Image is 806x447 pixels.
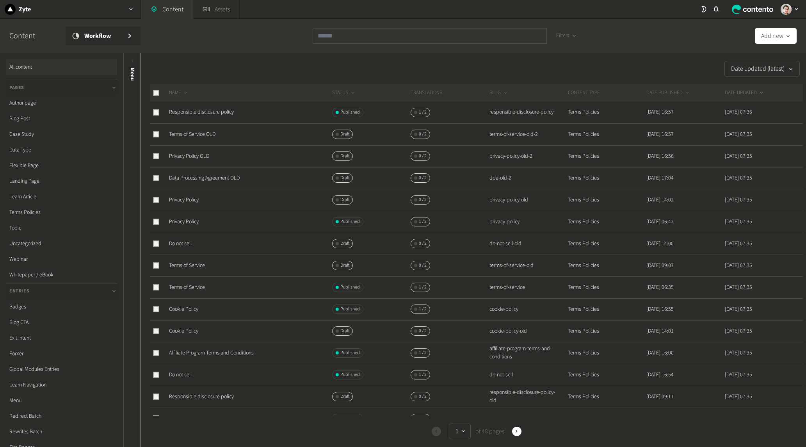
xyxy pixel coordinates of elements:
[419,262,427,269] span: 0 / 2
[169,218,199,226] a: Privacy Policy
[6,142,117,158] a: Data Type
[646,305,674,313] time: [DATE] 16:55
[474,427,504,436] span: of 48 pages
[568,408,646,429] td: Terms Policies
[9,288,29,295] span: Entries
[489,102,568,123] td: responsible-disclosure-policy
[646,262,674,269] time: [DATE] 09:07
[568,167,646,189] td: Terms Policies
[646,283,674,291] time: [DATE] 06:35
[340,262,349,269] span: Draft
[6,111,117,126] a: Blog Post
[725,262,752,269] time: [DATE] 07:35
[169,305,198,313] a: Cookie Policy
[340,175,349,182] span: Draft
[489,189,568,211] td: privacy-policy-old
[646,196,674,204] time: [DATE] 14:02
[489,167,568,189] td: dpa-old-2
[419,415,427,422] span: 1 / 2
[340,415,360,422] span: Published
[6,251,117,267] a: Webinar
[128,68,137,81] span: Menu
[646,371,674,379] time: [DATE] 16:54
[66,27,141,45] a: Workflow
[556,32,569,40] span: Filters
[340,240,349,247] span: Draft
[6,408,117,424] a: Redirect Batch
[489,89,509,97] button: SLUG
[568,84,646,102] th: CONTENT TYPE
[568,189,646,211] td: Terms Policies
[169,196,199,204] a: Privacy Policy
[568,255,646,276] td: Terms Policies
[646,415,674,422] time: [DATE] 06:49
[5,4,16,15] img: Zyte
[489,408,568,429] td: dpa
[19,5,31,14] h2: Zyte
[6,189,117,205] a: Learn Article
[489,255,568,276] td: terms-of-service-old
[419,306,427,313] span: 1 / 2
[340,196,349,203] span: Draft
[169,240,192,248] a: Do not sell
[489,145,568,167] td: privacy-policy-old-2
[340,349,360,356] span: Published
[489,320,568,342] td: cookie-policy-old
[169,349,254,357] a: Affiliate Program Terms and Conditions
[489,298,568,320] td: cookie-policy
[568,320,646,342] td: Terms Policies
[419,153,427,160] span: 0 / 2
[169,371,192,379] a: Do not sell
[646,152,674,160] time: [DATE] 16:56
[169,327,198,335] a: Cookie Policy
[725,218,752,226] time: [DATE] 07:35
[550,28,583,44] button: Filters
[489,342,568,364] td: affiliate-program-terms-and-conditions
[725,89,765,97] button: DATE UPDATED
[725,130,752,138] time: [DATE] 07:35
[6,95,117,111] a: Author page
[340,284,360,291] span: Published
[489,386,568,408] td: responsible-disclosure-policy-old
[646,240,674,248] time: [DATE] 14:00
[6,173,117,189] a: Landing Page
[169,262,205,269] a: Terms of Service
[6,315,117,330] a: Blog CTA
[169,174,240,182] a: Data Processing Agreement OLD
[169,108,234,116] a: Responsible disclosure policy
[340,218,360,225] span: Published
[725,349,752,357] time: [DATE] 07:35
[755,28,797,44] button: Add new
[646,218,674,226] time: [DATE] 06:42
[568,102,646,123] td: Terms Policies
[340,109,360,116] span: Published
[340,153,349,160] span: Draft
[6,299,117,315] a: Badges
[646,327,674,335] time: [DATE] 14:01
[568,211,646,233] td: Terms Policies
[6,346,117,362] a: Footer
[419,175,427,182] span: 0 / 2
[6,158,117,173] a: Flexible Page
[419,240,427,247] span: 0 / 2
[725,327,752,335] time: [DATE] 07:35
[568,342,646,364] td: Terms Policies
[725,371,752,379] time: [DATE] 07:35
[568,145,646,167] td: Terms Policies
[340,306,360,313] span: Published
[725,283,752,291] time: [DATE] 07:35
[419,196,427,203] span: 0 / 2
[489,123,568,145] td: terms-of-service-old-2
[646,108,674,116] time: [DATE] 16:57
[725,196,752,204] time: [DATE] 07:35
[340,371,360,378] span: Published
[419,131,427,138] span: 0 / 2
[6,362,117,377] a: Global Modules Entries
[6,424,117,440] a: Rewrites Batch
[781,4,792,15] img: Lucas Pescador
[568,276,646,298] td: Terms Policies
[6,377,117,393] a: Learn Navigation
[410,84,489,102] th: Translations
[6,59,117,75] a: All content
[568,298,646,320] td: Terms Policies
